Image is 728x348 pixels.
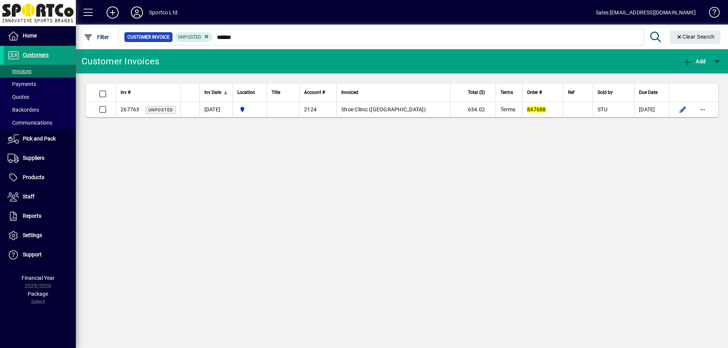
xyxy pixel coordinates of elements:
[4,207,76,226] a: Reports
[639,88,657,97] span: Due Date
[568,88,588,97] div: Ref
[237,88,262,97] div: Location
[204,88,221,97] span: Inv Date
[304,88,332,97] div: Account #
[175,32,213,42] mat-chip: Customer Invoice Status: Unposted
[697,103,709,115] button: More options
[639,88,664,97] div: Due Date
[125,6,149,19] button: Profile
[23,251,42,257] span: Support
[341,106,426,112] span: Shoe Clinic ([GEOGRAPHIC_DATA])
[199,102,232,117] td: [DATE]
[28,291,48,297] span: Package
[22,275,55,281] span: Financial Year
[341,88,358,97] span: Invoiced
[4,78,76,91] a: Payments
[237,105,262,114] span: Sportco Ltd Warehouse
[8,120,52,126] span: Communications
[304,106,317,112] span: 2124
[23,52,49,58] span: Customers
[100,6,125,19] button: Add
[4,65,76,78] a: Invoices
[23,174,44,180] span: Products
[8,68,31,74] span: Invoices
[4,27,76,45] a: Home
[527,106,546,112] em: 847688
[8,107,39,113] span: Backorders
[596,6,696,19] div: Sales [EMAIL_ADDRESS][DOMAIN_NAME]
[703,2,719,26] a: Knowledge Base
[4,149,76,168] a: Suppliers
[676,34,715,40] span: Clear Search
[681,55,708,68] button: Add
[127,33,169,41] span: Customer Invoice
[527,88,559,97] div: Order #
[4,168,76,187] a: Products
[23,155,44,161] span: Suppliers
[4,103,76,116] a: Backorders
[237,88,255,97] span: Location
[8,81,36,87] span: Payments
[500,106,515,112] span: Terms
[677,103,689,115] button: Edit
[148,108,173,112] span: Unposted
[4,116,76,129] a: Communications
[204,88,228,97] div: Inv Date
[568,88,574,97] span: Ref
[341,88,446,97] div: Invoiced
[4,245,76,264] a: Support
[271,88,280,97] span: Title
[121,88,176,97] div: Inv #
[23,33,37,39] span: Home
[121,106,140,112] span: 267763
[121,88,130,97] span: Inv #
[4,187,76,206] a: Staff
[23,194,35,200] span: Staff
[670,30,721,44] button: Clear
[23,213,41,219] span: Reports
[84,34,109,40] span: Filter
[683,58,706,64] span: Add
[500,88,513,97] span: Terms
[4,226,76,245] a: Settings
[82,55,159,67] div: Customer Invoices
[455,88,492,97] div: Total ($)
[8,94,29,100] span: Quotes
[4,130,76,148] a: Pick and Pack
[23,232,42,238] span: Settings
[304,88,325,97] span: Account #
[527,88,542,97] span: Order #
[634,102,669,117] td: [DATE]
[450,102,496,117] td: 634.02
[149,6,177,19] div: Sportco Ltd
[598,88,613,97] span: Sold by
[82,30,111,44] button: Filter
[598,88,629,97] div: Sold by
[178,34,201,40] span: Unposted
[271,88,295,97] div: Title
[468,88,485,97] span: Total ($)
[4,91,76,103] a: Quotes
[23,136,56,142] span: Pick and Pack
[598,106,607,112] span: STU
